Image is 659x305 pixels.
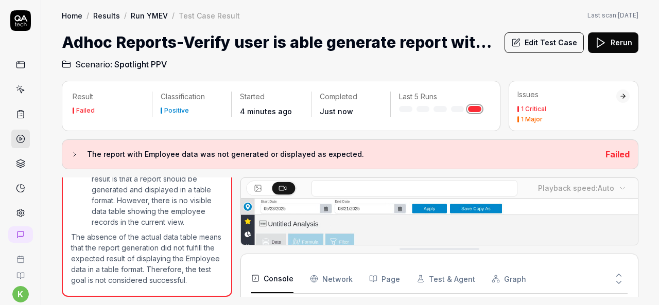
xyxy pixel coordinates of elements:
button: Edit Test Case [505,32,584,53]
div: Test Case Result [179,10,240,21]
h3: The report with Employee data was not generated or displayed as expected. [87,148,597,160]
li: : The expected result is that a report should be generated and displayed in a table format. Howev... [92,163,223,227]
a: Run YMEV [131,10,168,21]
button: Rerun [588,32,638,53]
button: Test & Agent [417,264,475,293]
div: 1 Critical [521,106,546,112]
div: Playback speed: [538,183,614,193]
div: 1 Major [521,116,543,122]
span: Spotlight PPV [114,58,167,70]
time: Just now [320,107,353,116]
p: Started [240,92,302,102]
h1: Adhoc Reports-Verify user is able generate report with Employee data set [62,31,496,54]
p: The absence of the actual data table means that the report generation did not fulfill the expecte... [71,231,223,285]
a: Scenario:Spotlight PPV [62,58,167,70]
button: k [12,286,29,302]
a: New conversation [8,226,33,243]
button: Network [310,264,353,293]
button: Graph [492,264,526,293]
span: Last scan: [587,11,638,20]
div: Failed [76,107,95,114]
time: 4 minutes ago [240,107,292,116]
time: [DATE] [618,11,638,19]
a: Book a call with us [4,247,37,263]
p: Classification [161,92,223,102]
div: / [86,10,89,21]
button: The report with Employee data was not generated or displayed as expected. [71,148,597,160]
a: Documentation [4,263,37,280]
span: Scenario: [73,58,112,70]
div: / [124,10,127,21]
button: Console [251,264,293,293]
button: Last scan:[DATE] [587,11,638,20]
p: Result [73,92,144,102]
button: Page [369,264,400,293]
span: Failed [605,149,630,159]
div: Issues [517,89,616,100]
p: Last 5 Runs [399,92,481,102]
a: Results [93,10,120,21]
p: Completed [320,92,382,102]
div: / [172,10,175,21]
div: Positive [164,107,189,114]
a: Home [62,10,82,21]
